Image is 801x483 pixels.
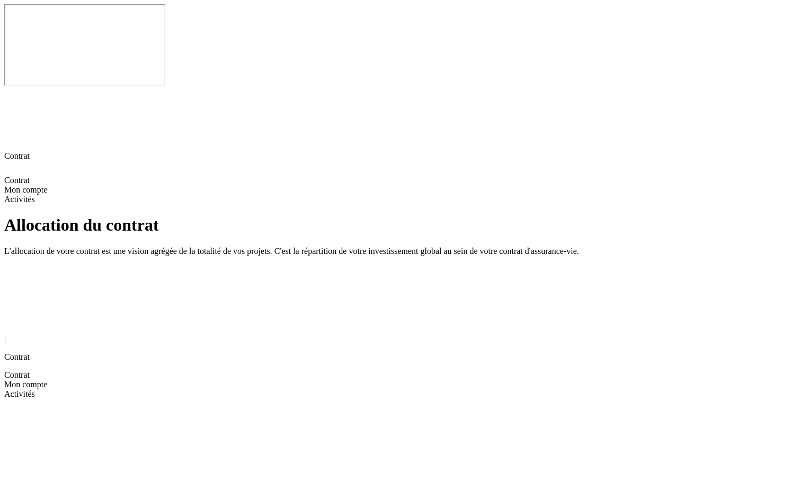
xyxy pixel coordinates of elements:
span: Contrat [4,176,30,185]
span: Contrat [4,151,30,160]
span: Mon compte [4,185,47,194]
p: L'allocation de votre contrat est une vision agrégée de la totalité de vos projets. C'est la répa... [4,247,797,256]
span: Activités [4,389,35,398]
p: Contrat [4,352,797,362]
h1: Allocation du contrat [4,215,797,235]
div: | [4,334,797,344]
span: Contrat [4,370,30,379]
span: Mon compte [4,380,47,389]
span: Activités [4,195,35,204]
